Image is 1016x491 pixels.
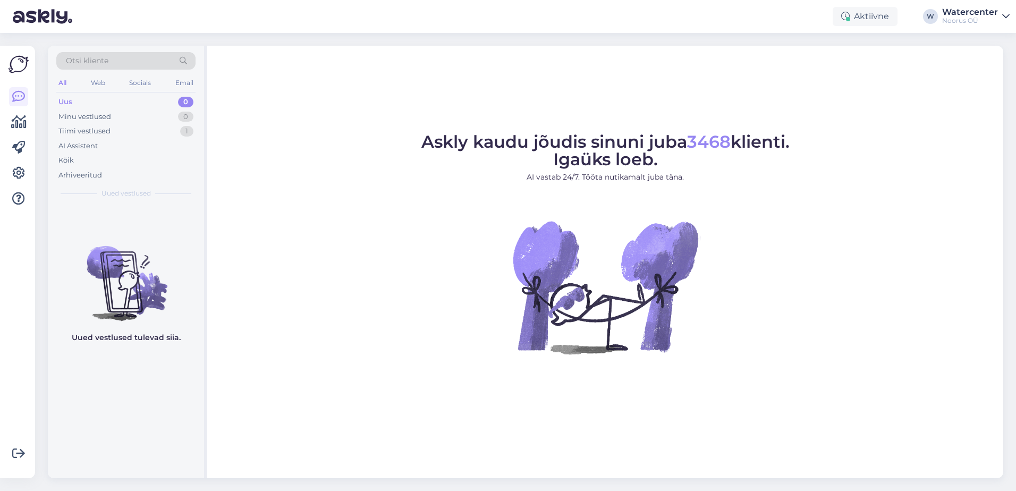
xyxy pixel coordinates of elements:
[72,332,181,343] p: Uued vestlused tulevad siia.
[58,141,98,151] div: AI Assistent
[510,191,701,383] img: No Chat active
[687,131,731,152] span: 3468
[421,131,790,170] span: Askly kaudu jõudis sinuni juba klienti. Igaüks loeb.
[58,170,102,181] div: Arhiveeritud
[421,172,790,183] p: AI vastab 24/7. Tööta nutikamalt juba täna.
[89,76,107,90] div: Web
[58,97,72,107] div: Uus
[58,112,111,122] div: Minu vestlused
[942,16,998,25] div: Noorus OÜ
[56,76,69,90] div: All
[9,54,29,74] img: Askly Logo
[178,97,193,107] div: 0
[48,227,204,323] img: No chats
[923,9,938,24] div: W
[178,112,193,122] div: 0
[942,8,998,16] div: Watercenter
[942,8,1010,25] a: WatercenterNoorus OÜ
[66,55,108,66] span: Otsi kliente
[180,126,193,137] div: 1
[58,155,74,166] div: Kõik
[833,7,898,26] div: Aktiivne
[58,126,111,137] div: Tiimi vestlused
[173,76,196,90] div: Email
[127,76,153,90] div: Socials
[101,189,151,198] span: Uued vestlused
